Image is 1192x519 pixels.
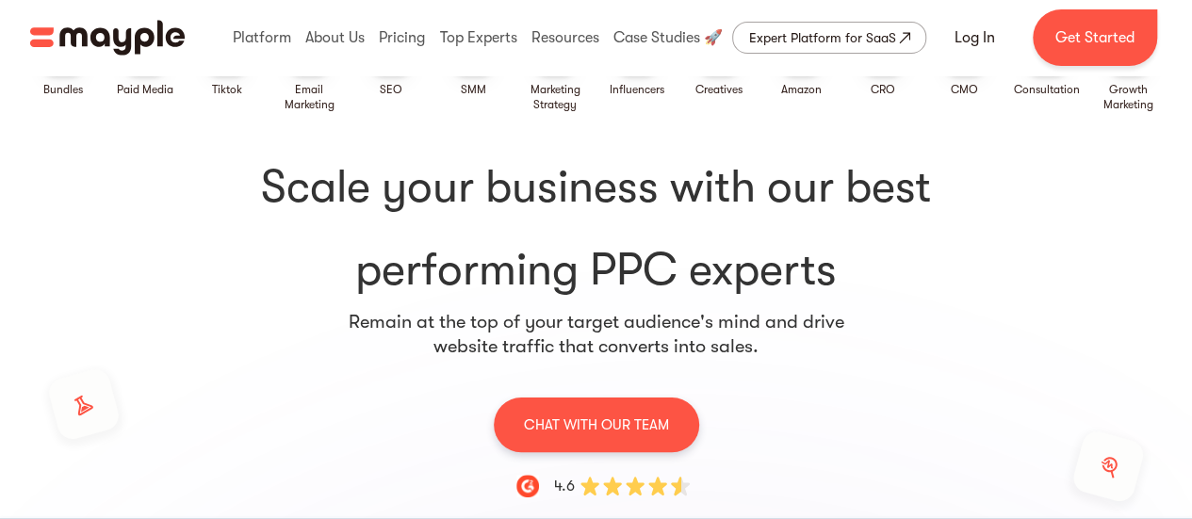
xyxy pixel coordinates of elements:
h1: performing PPC experts [53,157,1139,300]
div: SEO [380,82,402,97]
div: Pricing [374,8,430,68]
a: home [30,20,185,56]
div: Email Marketing [276,82,343,112]
div: Influencers [610,82,664,97]
div: Marketing Strategy [522,82,589,112]
a: Log In [932,15,1018,60]
p: CHAT WITH OUR TEAM [524,413,669,437]
div: About Us [301,8,369,68]
p: Remain at the top of your target audience's mind and drive website traffic that converts into sales. [348,310,845,359]
img: Mayple logo [30,20,185,56]
iframe: Chat Widget [900,316,1192,519]
div: Resources [527,8,604,68]
div: SMM [461,82,486,97]
a: Get Started [1033,9,1157,66]
div: Creatives [695,82,743,97]
div: Platform [228,8,296,68]
a: CHAT WITH OUR TEAM [494,397,699,452]
div: CRO [871,82,895,97]
div: Amazon [780,82,821,97]
div: CMO [951,82,978,97]
span: Scale your business with our best [53,157,1139,218]
div: Top Experts [435,8,522,68]
div: Growth Marketing [1095,82,1162,112]
div: 4.6 [554,475,575,497]
div: Tiktok [212,82,242,97]
a: Expert Platform for SaaS [732,22,926,54]
div: Consultation [1014,82,1080,97]
div: Expert Platform for SaaS [748,26,895,49]
div: Bundles [43,82,83,97]
div: Paid Media [117,82,173,97]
